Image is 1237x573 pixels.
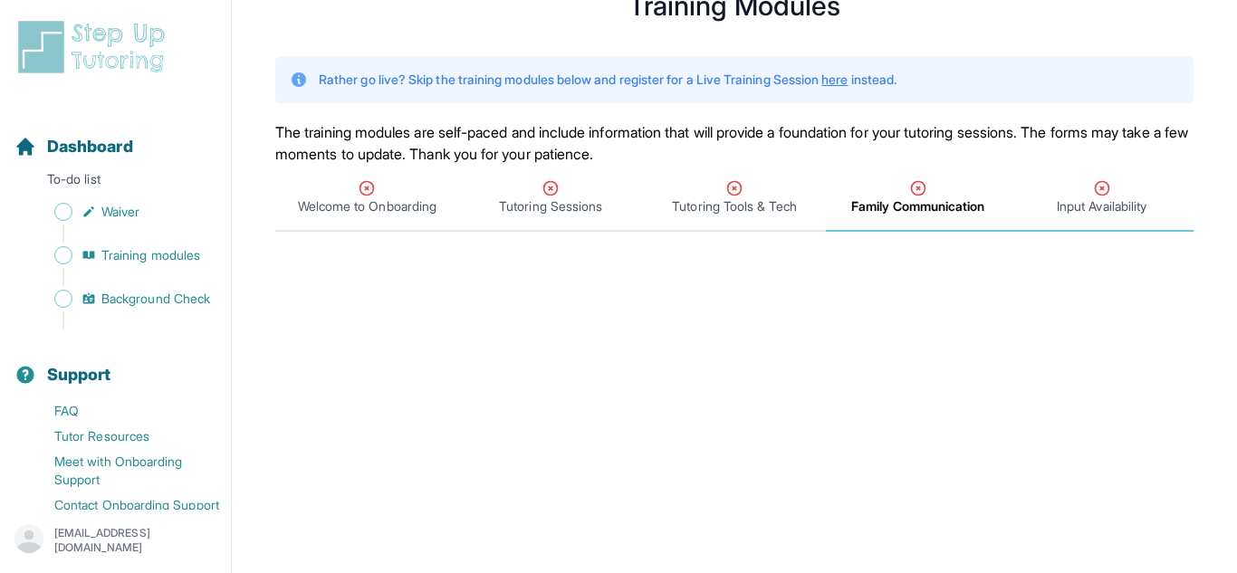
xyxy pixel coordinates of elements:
span: Support [47,362,111,387]
span: Training modules [101,246,200,264]
span: Tutoring Tools & Tech [672,197,796,215]
a: Waiver [14,199,231,224]
span: Waiver [101,203,139,221]
span: Tutoring Sessions [499,197,602,215]
p: Rather go live? Skip the training modules below and register for a Live Training Session instead. [319,71,897,89]
button: Dashboard [7,105,224,167]
p: To-do list [7,170,224,196]
span: Dashboard [47,134,133,159]
a: Background Check [14,286,231,311]
span: Welcome to Onboarding [298,197,436,215]
a: Meet with Onboarding Support [14,449,231,492]
button: Support [7,333,224,395]
a: Training modules [14,243,231,268]
button: [EMAIL_ADDRESS][DOMAIN_NAME] [14,524,216,557]
a: FAQ [14,398,231,424]
span: Family Communication [851,197,984,215]
span: Input Availability [1057,197,1146,215]
span: Background Check [101,290,210,308]
img: logo [14,18,176,76]
p: [EMAIL_ADDRESS][DOMAIN_NAME] [54,526,216,555]
a: Tutor Resources [14,424,231,449]
a: Dashboard [14,134,133,159]
a: Contact Onboarding Support [14,492,231,518]
a: here [821,72,848,87]
p: The training modules are self-paced and include information that will provide a foundation for yo... [275,121,1194,165]
nav: Tabs [275,165,1194,232]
